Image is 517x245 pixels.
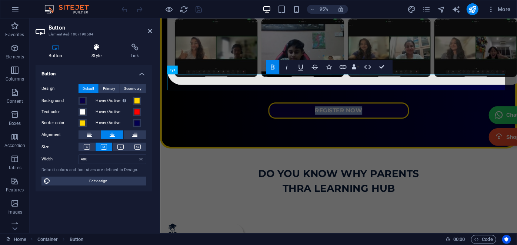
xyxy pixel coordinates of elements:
[180,5,189,14] button: reload
[124,84,142,93] span: Secondary
[318,5,330,14] h6: 95%
[117,44,152,59] h4: Link
[37,235,58,244] span: Click to select. Double-click to edit
[336,60,350,74] button: Link
[103,84,116,93] span: Primary
[422,5,431,14] i: Pages (Ctrl+Alt+S)
[4,143,25,149] p: Accordion
[114,88,262,105] a: REGISTER NOW
[487,6,511,13] span: More
[41,119,79,127] label: Border color
[6,235,26,244] a: Click to cancel selection. Double-click to open Pages
[468,5,477,14] i: Publish
[83,84,94,93] span: Default
[41,130,79,139] label: Alignment
[165,5,174,14] button: Click here to leave preview mode and continue editing
[96,96,133,105] label: Hover/Active
[36,44,79,59] h4: Button
[96,119,133,127] label: Hover/Active
[437,5,446,14] button: navigator
[280,60,293,74] button: Italic (Ctrl+I)
[9,120,21,126] p: Boxes
[471,235,496,244] button: Code
[502,235,511,244] button: Usercentrics
[70,235,84,244] span: Click to select. Double-click to edit
[467,3,478,15] button: publish
[6,54,24,60] p: Elements
[452,5,460,14] i: AI Writer
[43,5,98,14] img: Editor Logo
[6,76,24,82] p: Columns
[41,177,146,186] button: Edit design
[7,209,23,215] p: Images
[120,84,146,93] button: Secondary
[7,98,23,104] p: Content
[484,3,514,15] button: More
[453,235,465,244] span: 00 00
[41,143,79,152] label: Size
[407,5,416,14] i: Design (Ctrl+Alt+Y)
[407,5,416,14] button: design
[322,60,336,74] button: Icons
[49,24,152,31] h2: Button
[437,5,446,14] i: Navigator
[41,84,79,93] label: Design
[41,108,79,116] label: Text color
[474,235,493,244] span: Code
[452,5,461,14] button: text_generator
[361,60,374,74] button: HTML
[308,60,321,74] button: Strikethrough
[37,235,84,244] nav: breadcrumb
[49,31,137,38] h3: Element #ed-1007190504
[446,235,465,244] h6: Session time
[337,6,344,13] i: On resize automatically adjust zoom level to fit chosen device.
[266,60,279,74] button: Bold (Ctrl+B)
[350,60,360,74] button: Data Bindings
[99,84,120,93] button: Primary
[53,177,144,186] span: Edit design
[79,84,99,93] button: Default
[6,187,24,193] p: Features
[163,93,213,100] strong: REGISTER NOW
[41,96,79,105] label: Background
[8,165,21,171] p: Tables
[79,44,118,59] h4: Style
[41,167,146,173] div: Default colors and font sizes are defined in Design.
[307,5,333,14] button: 95%
[458,237,460,242] span: :
[422,5,431,14] button: pages
[294,60,307,74] button: Underline (Ctrl+U)
[36,65,152,78] h4: Button
[41,157,79,161] label: Width
[375,60,388,74] button: Confirm (Ctrl+⏎)
[180,5,189,14] i: Reload page
[5,32,24,38] p: Favorites
[96,108,133,116] label: Hover/Active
